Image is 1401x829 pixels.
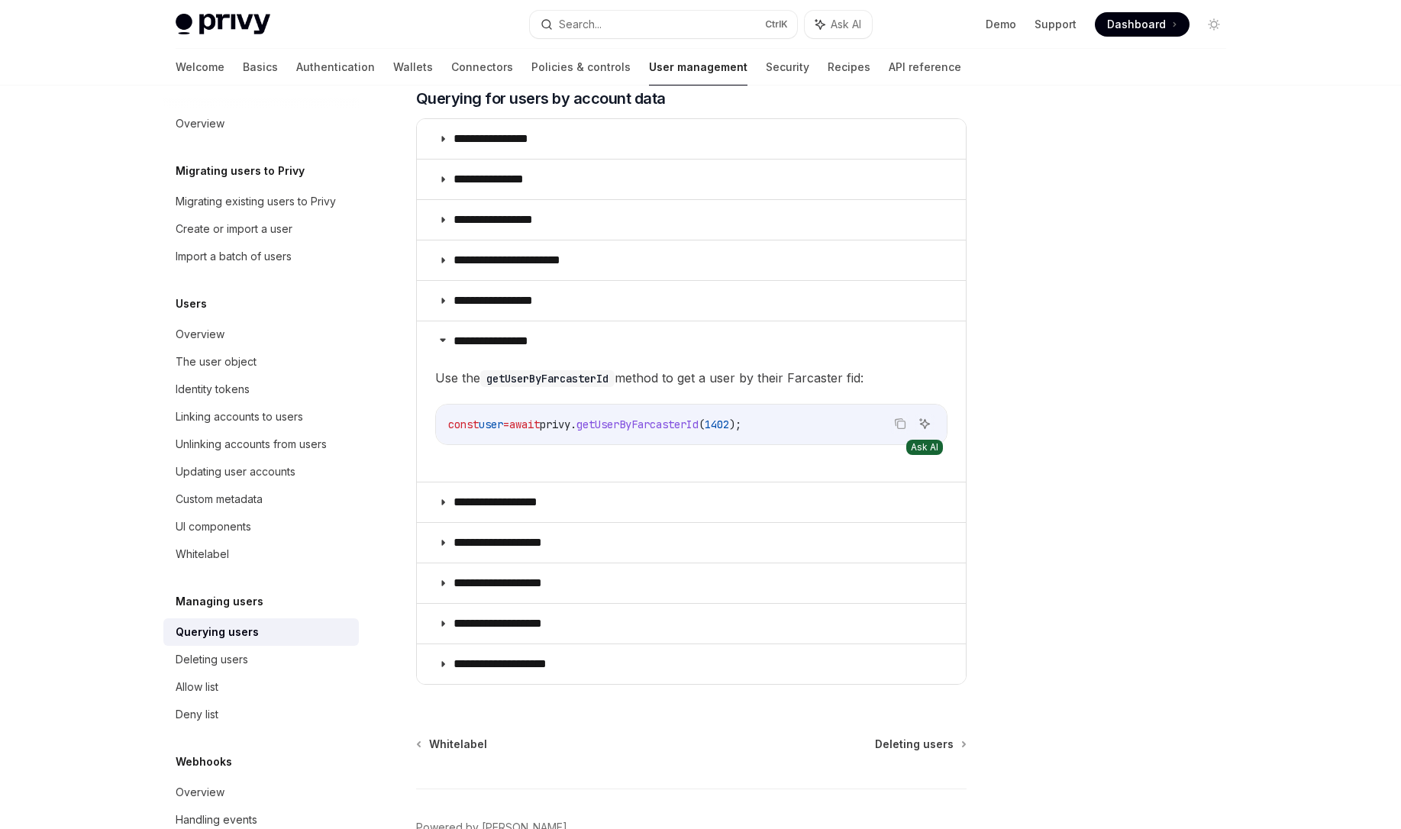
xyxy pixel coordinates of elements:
span: getUserByFarcasterId [576,418,699,431]
a: Wallets [393,49,433,85]
span: Deleting users [875,737,954,752]
div: Create or import a user [176,220,292,238]
div: Overview [176,783,224,802]
a: The user object [163,348,359,376]
div: Overview [176,115,224,133]
div: Unlinking accounts from users [176,435,327,453]
button: Copy the contents from the code block [890,414,910,434]
span: user [479,418,503,431]
a: Create or import a user [163,215,359,243]
a: Updating user accounts [163,458,359,485]
span: 1402 [705,418,729,431]
div: Overview [176,325,224,344]
div: UI components [176,518,251,536]
a: Dashboard [1095,12,1190,37]
span: const [448,418,479,431]
div: Deleting users [176,650,248,669]
a: Policies & controls [531,49,631,85]
div: Search... [559,15,602,34]
div: Deny list [176,705,218,724]
button: Ask AI [915,414,935,434]
a: Support [1035,17,1077,32]
div: Migrating existing users to Privy [176,192,336,211]
a: User management [649,49,747,85]
a: Recipes [828,49,870,85]
code: getUserByFarcasterId [480,370,615,387]
a: Overview [163,779,359,806]
a: Custom metadata [163,485,359,513]
a: Whitelabel [418,737,487,752]
div: Linking accounts to users [176,408,303,426]
a: Connectors [451,49,513,85]
img: light logo [176,14,270,35]
div: Whitelabel [176,545,229,563]
span: Dashboard [1107,17,1166,32]
div: Custom metadata [176,490,263,508]
a: Deny list [163,701,359,728]
span: Ask AI [831,17,861,32]
span: await [509,418,540,431]
h5: Webhooks [176,753,232,771]
a: Import a batch of users [163,243,359,270]
div: Allow list [176,678,218,696]
div: Import a batch of users [176,247,292,266]
a: Overview [163,110,359,137]
a: Deleting users [875,737,965,752]
h5: Migrating users to Privy [176,162,305,180]
h5: Managing users [176,592,263,611]
span: Use the method to get a user by their Farcaster fid: [435,367,947,389]
span: ( [699,418,705,431]
div: Identity tokens [176,380,250,398]
button: Ask AI [805,11,872,38]
a: Basics [243,49,278,85]
span: Ctrl K [765,18,788,31]
a: Authentication [296,49,375,85]
span: privy [540,418,570,431]
a: Migrating existing users to Privy [163,188,359,215]
span: Whitelabel [429,737,487,752]
a: Welcome [176,49,224,85]
button: Toggle dark mode [1202,12,1226,37]
a: UI components [163,513,359,540]
a: Deleting users [163,646,359,673]
h5: Users [176,295,207,313]
div: Updating user accounts [176,463,295,481]
details: **** **** **** *Use thegetUserByFarcasterIdmethod to get a user by their Farcaster fid:Copy the c... [417,321,966,482]
a: Overview [163,321,359,348]
div: The user object [176,353,257,371]
a: Demo [986,17,1016,32]
span: = [503,418,509,431]
a: Querying users [163,618,359,646]
button: Search...CtrlK [530,11,797,38]
div: Ask AI [906,440,943,455]
a: Whitelabel [163,540,359,568]
a: Allow list [163,673,359,701]
a: Security [766,49,809,85]
a: API reference [889,49,961,85]
div: Handling events [176,811,257,829]
span: ); [729,418,741,431]
a: Linking accounts to users [163,403,359,431]
span: Querying for users by account data [416,88,666,109]
a: Identity tokens [163,376,359,403]
div: Querying users [176,623,259,641]
a: Unlinking accounts from users [163,431,359,458]
span: . [570,418,576,431]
